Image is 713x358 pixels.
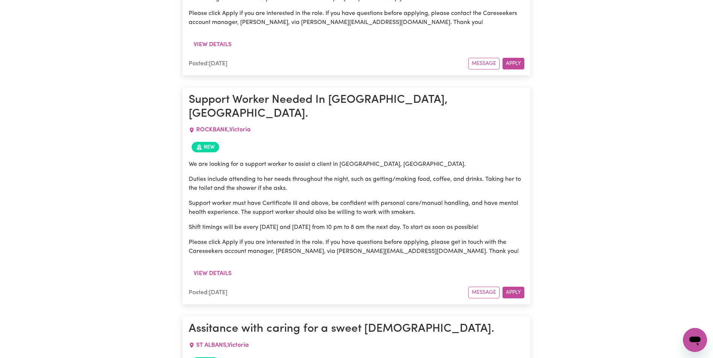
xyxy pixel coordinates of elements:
[503,287,524,298] button: Apply for this job
[196,342,249,348] span: ST ALBANS , Victoria
[189,9,524,27] p: Please click Apply if you are interested in the role. If you have questions before applying, plea...
[468,287,500,298] button: Message
[189,288,468,297] div: Posted: [DATE]
[189,322,524,336] h1: Assitance with caring for a sweet [DEMOGRAPHIC_DATA].
[196,127,251,133] span: ROCKBANK , Victoria
[189,266,236,281] button: View details
[468,58,500,69] button: Message
[189,175,524,193] p: Duties include attending to her needs throughout the night, such as getting/making food, coffee, ...
[189,160,524,169] p: We are looking for a support worker to assist a client in [GEOGRAPHIC_DATA], [GEOGRAPHIC_DATA].
[189,93,524,121] h1: Support Worker Needed In [GEOGRAPHIC_DATA], [GEOGRAPHIC_DATA].
[192,142,219,152] span: Job posted within the last 30 days
[189,59,468,68] div: Posted: [DATE]
[189,199,524,217] p: Support worker must have Certificate III and above, be confident with personal care/manual handli...
[189,238,524,256] p: Please click Apply if you are interested in the role. If you have questions before applying, plea...
[683,328,707,352] iframe: Button to launch messaging window
[189,223,524,232] p: Shift timings will be every [DATE] and [DATE] from 10 pm to 8 am the next day. To start as soon a...
[503,58,524,69] button: Apply for this job
[189,38,236,52] button: View details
